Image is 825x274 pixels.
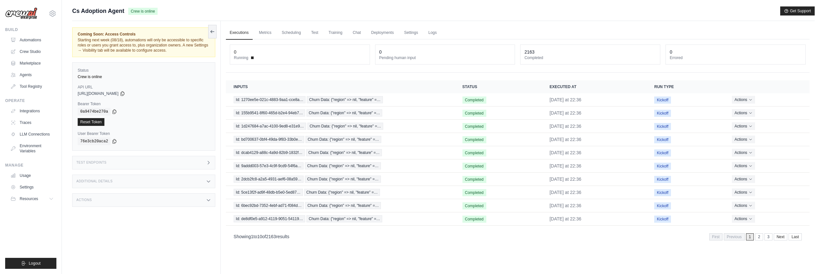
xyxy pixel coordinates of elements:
time: August 12, 2025 at 22:36 PDT [549,190,581,195]
dt: Pending human input [379,55,511,60]
label: API URL [78,85,210,90]
span: 1 [251,234,254,239]
span: 1 [746,233,754,240]
a: Next [774,233,788,240]
span: Completed [462,96,486,104]
div: 0 [379,49,382,55]
button: Actions for execution [732,202,755,209]
a: 2 [755,233,763,240]
a: View execution details for Id [234,176,447,183]
a: View execution details for Id [234,136,447,143]
span: Id: 6bec92bd-7352-4ebf-ad71-f084d… [234,202,304,209]
a: Crew Studio [8,46,56,57]
a: Last [789,233,802,240]
span: Id: de8df0e5-a912-4119-9051-54119… [234,215,305,222]
span: Churn Data: {"region" => nil, "feature" =… [305,162,381,169]
dt: Completed [524,55,656,60]
button: Actions for execution [732,96,755,104]
span: Kickoff [654,189,671,196]
button: Actions for execution [732,188,755,196]
span: Logout [29,261,41,266]
button: Get Support [780,6,815,15]
label: User Bearer Token [78,131,210,136]
h3: Test Endpoints [76,161,107,165]
a: Environment Variables [8,141,56,156]
span: Id: 1270ee5e-021c-4883-9aa1-cce8a… [234,96,306,103]
a: Traces [8,117,56,128]
a: View execution details for Id [234,149,447,156]
a: Integrations [8,106,56,116]
button: Logout [5,258,56,269]
iframe: Chat Widget [793,243,825,274]
span: Completed [462,176,486,183]
a: Settings [8,182,56,192]
a: View execution details for Id [234,96,447,103]
button: Actions for execution [732,149,755,157]
span: Id: bd700637-0bf4-49da-9f83-33b0e… [234,136,304,143]
time: August 12, 2025 at 22:36 PDT [549,97,581,102]
time: August 12, 2025 at 22:36 PDT [549,216,581,221]
span: Id: 5ce13f2f-ad9f-48db-b5e0-5ed87… [234,189,303,196]
button: Actions for execution [732,175,755,183]
span: Coming Soon: Access Controls [78,32,210,37]
span: First [709,233,723,240]
h3: Additional Details [76,179,112,183]
a: Reset Token [78,118,104,126]
a: Automations [8,35,56,45]
span: Crew is online [128,8,158,15]
span: Running [234,55,248,60]
span: Id: 2dcb2fc8-a2a5-4931-aef6-08a59… [234,176,304,183]
section: Crew executions table [226,80,810,245]
span: Churn Data: {"region" => nil, "feature" =… [306,136,382,143]
nav: Pagination [709,233,802,240]
a: Logs [424,26,441,40]
span: Starting next week (08/18), automations will only be accessible to specific roles or users you gr... [78,38,208,53]
time: August 12, 2025 at 22:36 PDT [549,177,581,182]
a: Deployments [367,26,398,40]
p: Showing to of results [234,233,289,240]
a: View execution details for Id [234,215,447,222]
th: Executed at [542,80,646,93]
a: Executions [226,26,253,40]
span: Kickoff [654,163,671,170]
button: Actions for execution [732,215,755,223]
span: Churn Data: {"region" => nil, "feature" =… [306,109,383,117]
span: Id: dcab4129-a88c-4a9d-82b9-1832f… [234,149,305,156]
th: Inputs [226,80,455,93]
dt: Errored [670,55,801,60]
div: Build [5,27,56,32]
span: Churn Data: {"region" => nil, "feature" =… [306,149,382,156]
span: 2163 [266,234,276,239]
div: 0 [670,49,672,55]
span: Completed [462,149,486,157]
span: Kickoff [654,136,671,143]
time: August 12, 2025 at 22:36 PDT [549,163,581,168]
a: View execution details for Id [234,202,447,209]
a: View execution details for Id [234,162,447,169]
time: August 12, 2025 at 22:36 PDT [549,150,581,155]
span: Kickoff [654,149,671,157]
time: August 12, 2025 at 22:36 PDT [549,137,581,142]
button: Actions for execution [732,162,755,170]
span: Completed [462,110,486,117]
span: Kickoff [654,216,671,223]
code: 76e3cb20aca2 [78,137,111,145]
span: Completed [462,163,486,170]
span: Kickoff [654,96,671,104]
span: Completed [462,136,486,143]
span: Completed [462,202,486,209]
a: 3 [764,233,772,240]
label: Bearer Token [78,101,210,107]
nav: Pagination [226,228,810,245]
div: Operate [5,98,56,103]
time: August 12, 2025 at 22:36 PDT [549,110,581,116]
span: Cs Adoption Agent [72,6,124,15]
a: Chat [349,26,365,40]
a: Tool Registry [8,81,56,92]
span: Churn Data: {"region" => nil, "feature" =… [305,176,381,183]
a: Test [307,26,322,40]
code: 0a9474be270a [78,108,111,116]
span: Id: 9addd003-57e3-4c9f-9cd9-54f6a… [234,162,304,169]
time: August 12, 2025 at 22:36 PDT [549,124,581,129]
button: Actions for execution [732,122,755,130]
